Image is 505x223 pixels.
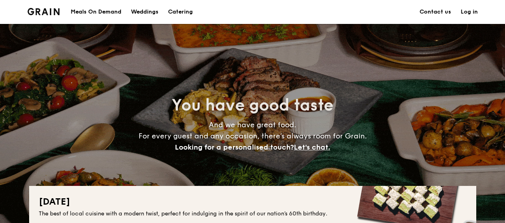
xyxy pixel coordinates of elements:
[28,8,60,15] a: Logotype
[39,210,467,218] div: The best of local cuisine with a modern twist, perfect for indulging in the spirit of our nation’...
[39,195,467,208] h2: [DATE]
[139,120,367,152] span: And we have great food. For every guest and any occasion, there’s always room for Grain.
[175,143,294,152] span: Looking for a personalised touch?
[294,143,330,152] span: Let's chat.
[28,8,60,15] img: Grain
[172,96,333,115] span: You have good taste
